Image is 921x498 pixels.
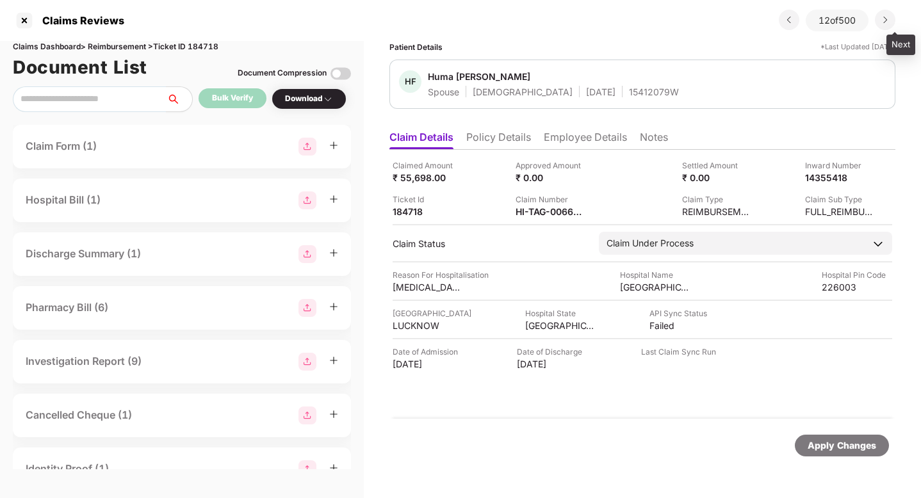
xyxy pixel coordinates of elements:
[620,281,690,293] div: [GEOGRAPHIC_DATA]
[682,172,753,184] div: ₹ 0.00
[393,172,463,184] div: ₹ 55,698.00
[238,67,327,79] div: Document Compression
[329,356,338,365] span: plus
[784,15,794,25] img: svg+xml;base64,PHN2ZyBpZD0iRHJvcGRvd24tMzJ4MzIiIHhtbG5zPSJodHRwOi8vd3d3LnczLm9yZy8yMDAwL3N2ZyIgd2...
[399,70,421,93] div: HF
[473,86,573,98] div: [DEMOGRAPHIC_DATA]
[822,281,892,293] div: 226003
[525,307,596,319] div: Hospital State
[822,269,892,281] div: Hospital Pin Code
[26,407,132,423] div: Cancelled Cheque (1)
[805,159,876,172] div: Inward Number
[820,41,895,53] div: *Last Updated [DATE]
[212,92,253,104] div: Bulk Verify
[516,193,586,205] div: Claim Number
[544,131,627,149] li: Employee Details
[393,205,463,218] div: 184718
[466,131,531,149] li: Policy Details
[393,319,463,332] div: LUCKNOW
[393,237,586,250] div: Claim Status
[805,193,876,205] div: Claim Sub Type
[886,35,915,55] div: Next
[166,86,193,112] button: search
[682,159,753,172] div: Settled Amount
[805,172,876,184] div: 14355418
[166,94,192,104] span: search
[298,299,316,317] img: svg+xml;base64,PHN2ZyBpZD0iR3JvdXBfMjg4MTMiIGRhdGEtbmFtZT0iR3JvdXAgMjg4MTMiIHhtbG5zPSJodHRwOi8vd3...
[329,302,338,311] span: plus
[330,63,351,84] img: svg+xml;base64,PHN2ZyBpZD0iVG9nZ2xlLTMyeDMyIiB4bWxucz0iaHR0cDovL3d3dy53My5vcmcvMjAwMC9zdmciIHdpZH...
[516,205,586,218] div: HI-TAG-006696822(0)
[26,300,108,316] div: Pharmacy Bill (6)
[393,159,463,172] div: Claimed Amount
[26,461,109,477] div: Identity Proof (1)
[389,41,443,53] div: Patient Details
[872,237,884,250] img: downArrowIcon
[629,86,679,98] div: 15412079W
[428,86,459,98] div: Spouse
[26,192,101,208] div: Hospital Bill (1)
[393,307,471,319] div: [GEOGRAPHIC_DATA]
[525,319,596,332] div: [GEOGRAPHIC_DATA]
[517,358,587,370] div: [DATE]
[298,353,316,371] img: svg+xml;base64,PHN2ZyBpZD0iR3JvdXBfMjg4MTMiIGRhdGEtbmFtZT0iR3JvdXAgMjg4MTMiIHhtbG5zPSJodHRwOi8vd3...
[298,138,316,156] img: svg+xml;base64,PHN2ZyBpZD0iR3JvdXBfMjg4MTMiIGRhdGEtbmFtZT0iR3JvdXAgMjg4MTMiIHhtbG5zPSJodHRwOi8vd3...
[329,141,338,150] span: plus
[393,346,463,358] div: Date of Admission
[806,10,868,31] div: 12 of 500
[329,410,338,419] span: plus
[285,93,333,105] div: Download
[26,353,142,369] div: Investigation Report (9)
[26,246,141,262] div: Discharge Summary (1)
[298,245,316,263] img: svg+xml;base64,PHN2ZyBpZD0iR3JvdXBfMjg4MTMiIGRhdGEtbmFtZT0iR3JvdXAgMjg4MTMiIHhtbG5zPSJodHRwOi8vd3...
[649,307,707,319] div: API Sync Status
[517,346,587,358] div: Date of Discharge
[323,94,333,104] img: svg+xml;base64,PHN2ZyBpZD0iRHJvcGRvd24tMzJ4MzIiIHhtbG5zPSJodHRwOi8vd3d3LnczLm9yZy8yMDAwL3N2ZyIgd2...
[516,159,586,172] div: Approved Amount
[808,438,876,453] div: Apply Changes
[298,406,316,424] img: svg+xml;base64,PHN2ZyBpZD0iR3JvdXBfMjg4MTMiIGRhdGEtbmFtZT0iR3JvdXAgMjg4MTMiIHhtbG5zPSJodHRwOi8vd3...
[640,131,668,149] li: Notes
[298,460,316,478] img: svg+xml;base64,PHN2ZyBpZD0iR3JvdXBfMjg4MTMiIGRhdGEtbmFtZT0iR3JvdXAgMjg4MTMiIHhtbG5zPSJodHRwOi8vd3...
[641,346,716,358] div: Last Claim Sync Run
[298,191,316,209] img: svg+xml;base64,PHN2ZyBpZD0iR3JvdXBfMjg4MTMiIGRhdGEtbmFtZT0iR3JvdXAgMjg4MTMiIHhtbG5zPSJodHRwOi8vd3...
[329,463,338,472] span: plus
[682,193,753,205] div: Claim Type
[607,236,694,250] div: Claim Under Process
[35,14,124,27] div: Claims Reviews
[649,319,707,332] div: Failed
[393,269,489,281] div: Reason For Hospitalisation
[329,248,338,257] span: plus
[393,358,463,370] div: [DATE]
[13,41,351,53] div: Claims Dashboard > Reimbursement > Ticket ID 184718
[389,131,453,149] li: Claim Details
[516,172,586,184] div: ₹ 0.00
[13,53,147,81] h1: Document List
[880,15,890,25] img: svg+xml;base64,PHN2ZyBpZD0iRHJvcGRvd24tMzJ4MzIiIHhtbG5zPSJodHRwOi8vd3d3LnczLm9yZy8yMDAwL3N2ZyIgd2...
[393,193,463,205] div: Ticket Id
[620,269,690,281] div: Hospital Name
[26,138,97,154] div: Claim Form (1)
[329,195,338,204] span: plus
[393,281,463,293] div: [MEDICAL_DATA] with Cholesterolosis and [MEDICAL_DATA]
[428,70,530,83] div: Huma [PERSON_NAME]
[586,86,615,98] div: [DATE]
[805,205,876,218] div: FULL_REIMBURSEMENT
[682,205,753,218] div: REIMBURSEMENT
